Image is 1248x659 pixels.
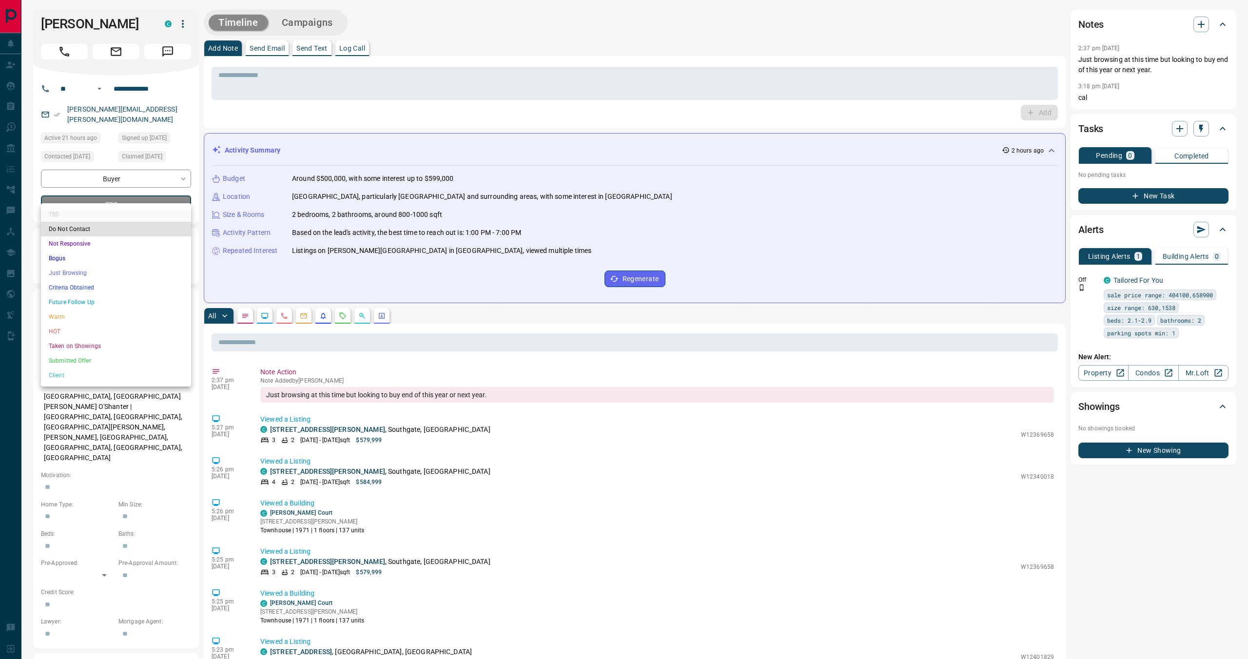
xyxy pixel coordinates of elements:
[41,353,191,368] li: Submitted Offer
[41,310,191,324] li: Warm
[41,368,191,383] li: Client
[41,280,191,295] li: Criteria Obtained
[41,266,191,280] li: Just Browsing
[41,324,191,339] li: HOT
[41,222,191,236] li: Do Not Contact
[41,339,191,353] li: Taken on Showings
[41,251,191,266] li: Bogus
[41,236,191,251] li: Not Responsive
[41,295,191,310] li: Future Follow Up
